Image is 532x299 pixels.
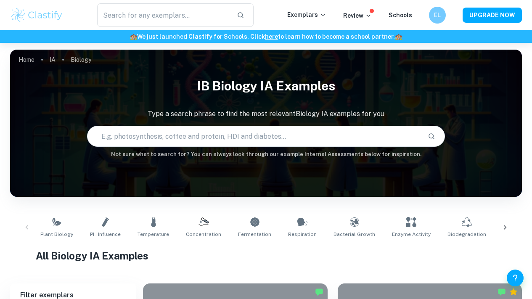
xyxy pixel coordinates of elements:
[433,11,442,20] h6: EL
[2,32,530,41] h6: We just launched Clastify for Schools. Click to learn how to become a school partner.
[97,3,230,27] input: Search for any exemplars...
[333,230,375,238] span: Bacterial Growth
[186,230,221,238] span: Concentration
[447,230,486,238] span: Biodegradation
[87,124,421,148] input: E.g. photosynthesis, coffee and protein, HDI and diabetes...
[395,33,402,40] span: 🏫
[10,7,64,24] img: Clastify logo
[71,55,91,64] p: Biology
[389,12,412,19] a: Schools
[315,288,323,296] img: Marked
[10,73,522,99] h1: IB Biology IA examples
[50,54,56,66] a: IA
[429,7,446,24] button: EL
[90,230,121,238] span: pH Influence
[36,248,496,263] h1: All Biology IA Examples
[40,230,73,238] span: Plant Biology
[287,10,326,19] p: Exemplars
[238,230,271,238] span: Fermentation
[265,33,278,40] a: here
[392,230,431,238] span: Enzyme Activity
[10,109,522,119] p: Type a search phrase to find the most relevant Biology IA examples for you
[498,288,506,296] img: Marked
[463,8,522,23] button: UPGRADE NOW
[10,150,522,159] h6: Not sure what to search for? You can always look through our example Internal Assessments below f...
[19,54,34,66] a: Home
[424,129,439,143] button: Search
[130,33,137,40] span: 🏫
[138,230,169,238] span: Temperature
[509,288,518,296] div: Premium
[507,270,524,286] button: Help and Feedback
[288,230,317,238] span: Respiration
[343,11,372,20] p: Review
